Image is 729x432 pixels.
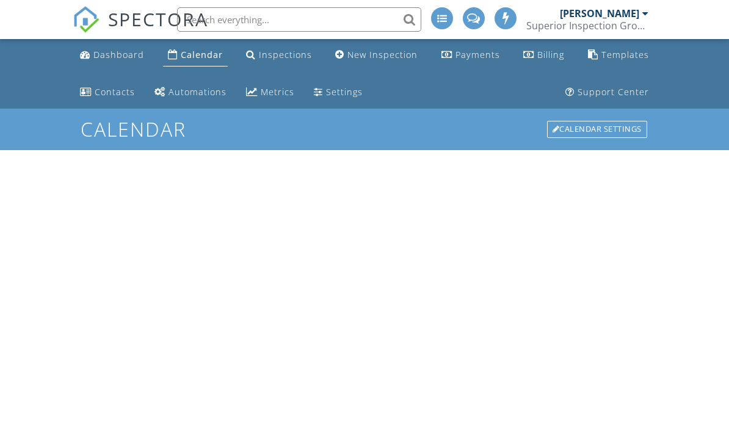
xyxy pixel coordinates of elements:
a: Billing [518,44,569,67]
a: Payments [437,44,505,67]
div: Contacts [95,86,135,98]
div: Settings [326,86,363,98]
div: Superior Inspection Group [526,20,648,32]
a: Settings [309,81,368,104]
a: Templates [583,44,654,67]
a: Calendar Settings [546,120,648,139]
div: Dashboard [93,49,144,60]
a: Dashboard [75,44,149,67]
div: Payments [455,49,500,60]
div: Calendar Settings [547,121,647,138]
a: Automations (Advanced) [150,81,231,104]
div: Automations [169,86,227,98]
div: Templates [601,49,649,60]
a: Support Center [560,81,654,104]
span: SPECTORA [108,6,208,32]
a: Metrics [241,81,299,104]
img: The Best Home Inspection Software - Spectora [73,6,100,33]
div: Billing [537,49,564,60]
a: Contacts [75,81,140,104]
h1: Calendar [81,118,648,140]
a: Calendar [163,44,228,67]
div: Support Center [578,86,649,98]
a: New Inspection [330,44,423,67]
div: Metrics [261,86,294,98]
div: New Inspection [347,49,418,60]
div: Inspections [259,49,312,60]
a: SPECTORA [73,16,208,42]
a: Inspections [241,44,317,67]
input: Search everything... [177,7,421,32]
div: [PERSON_NAME] [560,7,639,20]
div: Calendar [181,49,223,60]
